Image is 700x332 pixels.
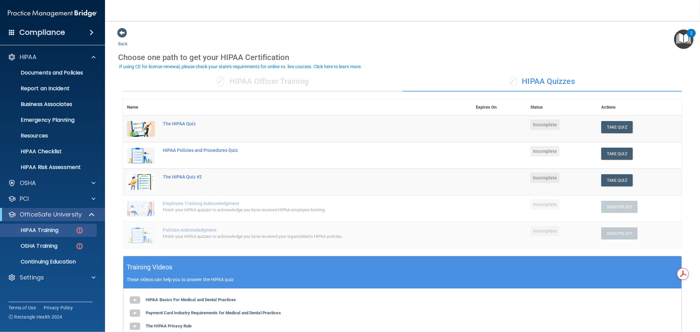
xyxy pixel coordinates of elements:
[4,164,94,171] p: HIPAA Risk Assessment
[20,195,29,203] p: PCI
[4,148,94,155] p: HIPAA Checklist
[4,259,94,265] p: Continuing Education
[123,99,159,115] th: Name
[510,76,517,86] span: ✓
[530,119,560,130] span: Incomplete
[4,243,57,249] p: OSHA Training
[20,274,44,281] p: Settings
[601,148,633,160] button: Take Quiz
[163,174,439,179] div: The HIPAA Quiz #2
[123,72,403,92] div: HIPAA Officer Training
[472,99,526,115] th: Expires On
[75,242,84,250] img: danger-circle.6113f641.png
[530,173,560,183] span: Incomplete
[20,211,82,218] p: OfficeSafe University
[20,179,36,187] p: OSHA
[19,28,65,37] h4: Compliance
[118,63,363,70] button: If using CE for license renewal, please check your state's requirements for online vs. live cours...
[4,117,94,123] p: Emergency Planning
[119,64,362,69] div: If using CE for license renewal, please check your state's requirements for online vs. live cours...
[118,33,128,46] a: Back
[597,99,682,115] th: Actions
[601,201,638,213] button: Sign Policy
[127,261,173,273] h5: Training Videos
[75,226,84,235] img: danger-circle.6113f641.png
[601,227,638,239] button: Sign Policy
[530,226,560,236] span: Incomplete
[128,307,141,320] img: gray_youtube_icon.38fcd6cc.png
[9,314,62,320] span: Ⓒ Rectangle Health 2024
[530,146,560,156] span: Incomplete
[4,227,58,234] p: HIPAA Training
[8,7,97,20] img: PMB logo
[601,174,633,186] button: Take Quiz
[127,277,678,282] p: These videos can help you to answer the HIPAA quiz
[8,274,95,281] a: Settings
[163,227,439,233] div: Policies Acknowledgment
[217,76,224,86] span: ✓
[163,206,439,214] div: Finish your HIPAA quizzes to acknowledge you have received HIPAA employee training.
[146,323,192,328] b: The HIPAA Privacy Rule
[163,233,439,240] div: Finish your HIPAA quizzes to acknowledge you have received your organization’s HIPAA policies.
[8,53,95,61] a: HIPAA
[690,33,692,42] div: 2
[530,199,560,210] span: Incomplete
[118,48,687,67] div: Choose one path to get your HIPAA Certification
[163,148,439,153] div: HIPAA Policies and Procedures Quiz
[526,99,597,115] th: Status
[8,211,95,218] a: OfficeSafe University
[4,70,94,76] p: Documents and Policies
[163,121,439,126] div: The HIPAA Quiz
[146,297,236,302] b: HIPAA Basics For Medical and Dental Practices
[601,121,633,133] button: Take Quiz
[9,304,36,311] a: Terms of Use
[674,30,693,49] button: Open Resource Center, 2 new notifications
[163,201,439,206] div: Employee Training Acknowledgment
[128,294,141,307] img: gray_youtube_icon.38fcd6cc.png
[146,310,281,315] b: Payment Card Industry Requirements for Medical and Dental Practices
[44,304,73,311] a: Privacy Policy
[587,292,692,317] iframe: Drift Widget Chat Controller
[8,179,95,187] a: OSHA
[4,85,94,92] p: Report an Incident
[8,195,95,203] a: PCI
[403,72,682,92] div: HIPAA Quizzes
[4,133,94,139] p: Resources
[20,53,36,61] p: HIPAA
[4,101,94,108] p: Business Associates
